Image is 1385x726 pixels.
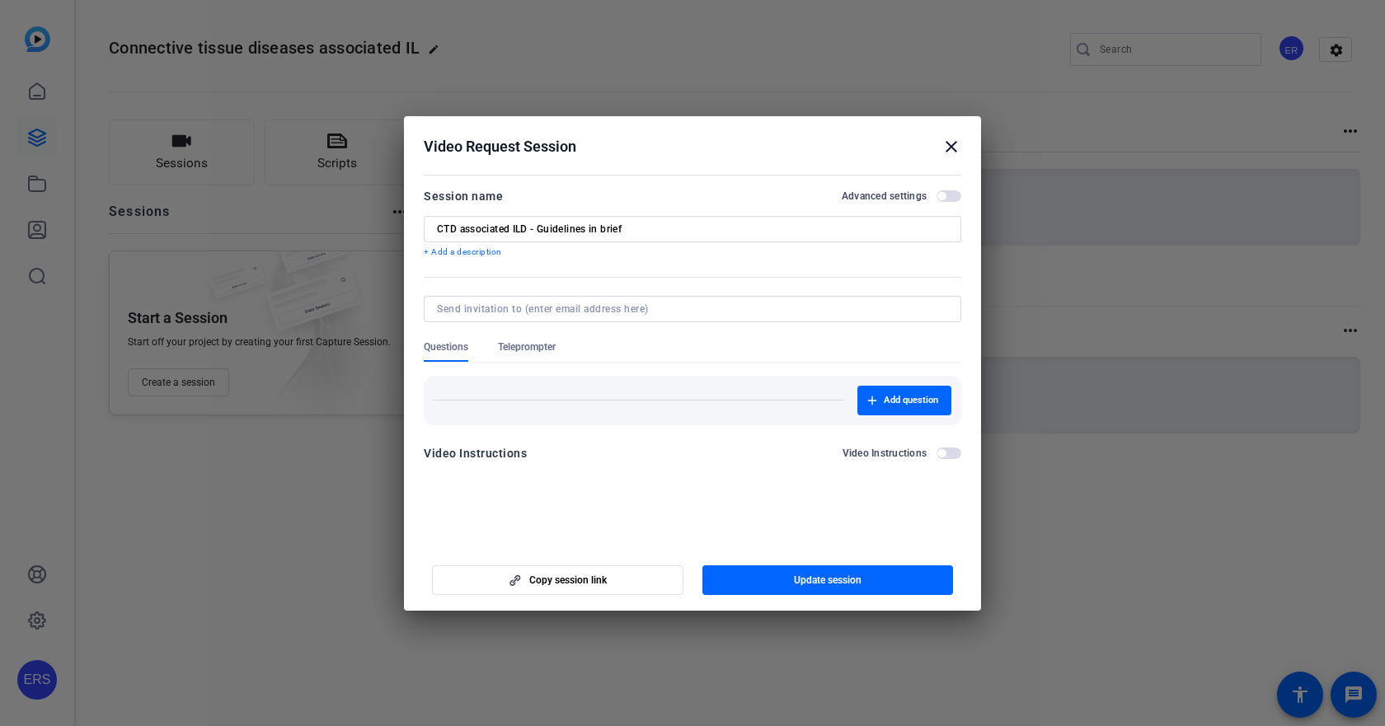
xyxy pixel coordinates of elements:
[843,447,927,460] h2: Video Instructions
[857,386,951,415] button: Add question
[702,565,954,595] button: Update session
[432,565,683,595] button: Copy session link
[424,443,527,463] div: Video Instructions
[842,190,927,203] h2: Advanced settings
[424,340,468,354] span: Questions
[794,574,862,587] span: Update session
[941,137,961,157] mat-icon: close
[424,246,961,259] p: + Add a description
[529,574,607,587] span: Copy session link
[437,222,948,236] input: Enter Session Name
[437,302,941,316] input: Send invitation to (enter email address here)
[884,394,938,407] span: Add question
[424,186,503,206] div: Session name
[424,137,961,157] div: Video Request Session
[498,340,556,354] span: Teleprompter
